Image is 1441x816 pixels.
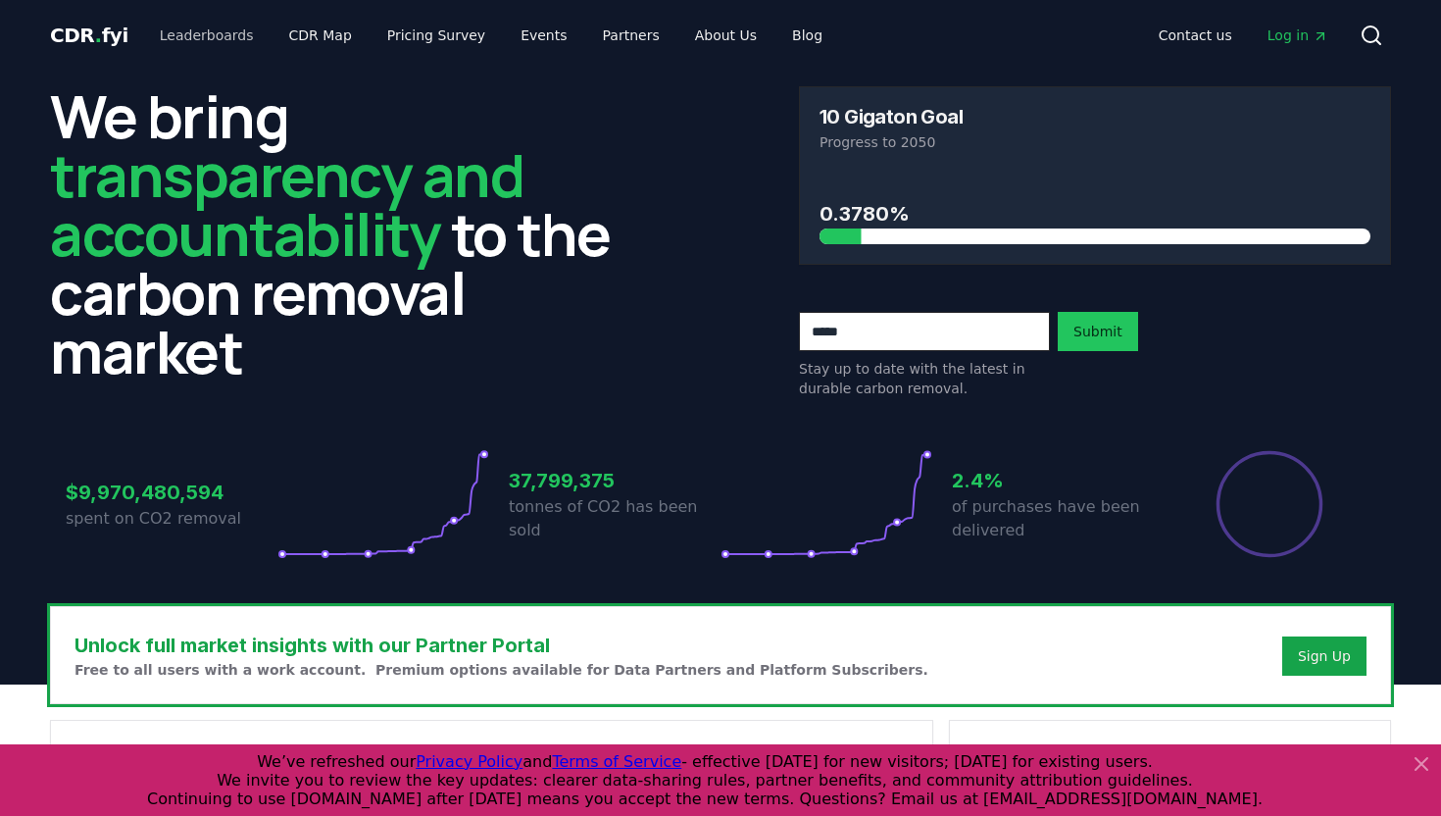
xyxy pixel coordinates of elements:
a: Log in [1252,18,1344,53]
p: Free to all users with a work account. Premium options available for Data Partners and Platform S... [75,660,928,680]
p: spent on CO2 removal [66,507,277,531]
div: Percentage of sales delivered [1215,449,1324,559]
a: Sign Up [1298,646,1351,666]
span: CDR fyi [50,24,128,47]
h3: 0.3780% [820,199,1370,229]
a: Leaderboards [144,18,270,53]
h3: 2.4% [952,466,1164,495]
p: Progress to 2050 [820,132,1370,152]
h3: 10 Gigaton Goal [820,107,963,127]
a: CDR Map [273,18,368,53]
h3: Key Metrics [71,740,913,770]
span: . [95,24,102,47]
button: Submit [1058,312,1138,351]
a: View All [1309,743,1370,767]
a: CDR.fyi [50,22,128,49]
nav: Main [144,18,838,53]
a: Contact us [1143,18,1248,53]
a: Partners [587,18,675,53]
span: transparency and accountability [50,134,523,274]
nav: Main [1143,18,1344,53]
h3: Leaderboards [969,740,1105,770]
a: Blog [776,18,838,53]
a: Events [505,18,582,53]
h3: 37,799,375 [509,466,720,495]
a: About Us [679,18,772,53]
p: of purchases have been delivered [952,495,1164,542]
button: Sign Up [1282,637,1366,676]
a: Pricing Survey [372,18,501,53]
p: Stay up to date with the latest in durable carbon removal. [799,359,1050,398]
h2: We bring to the carbon removal market [50,86,642,381]
h3: Unlock full market insights with our Partner Portal [75,631,928,660]
p: tonnes of CO2 has been sold [509,495,720,542]
h3: $9,970,480,594 [66,478,277,507]
span: Log in [1267,25,1328,45]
